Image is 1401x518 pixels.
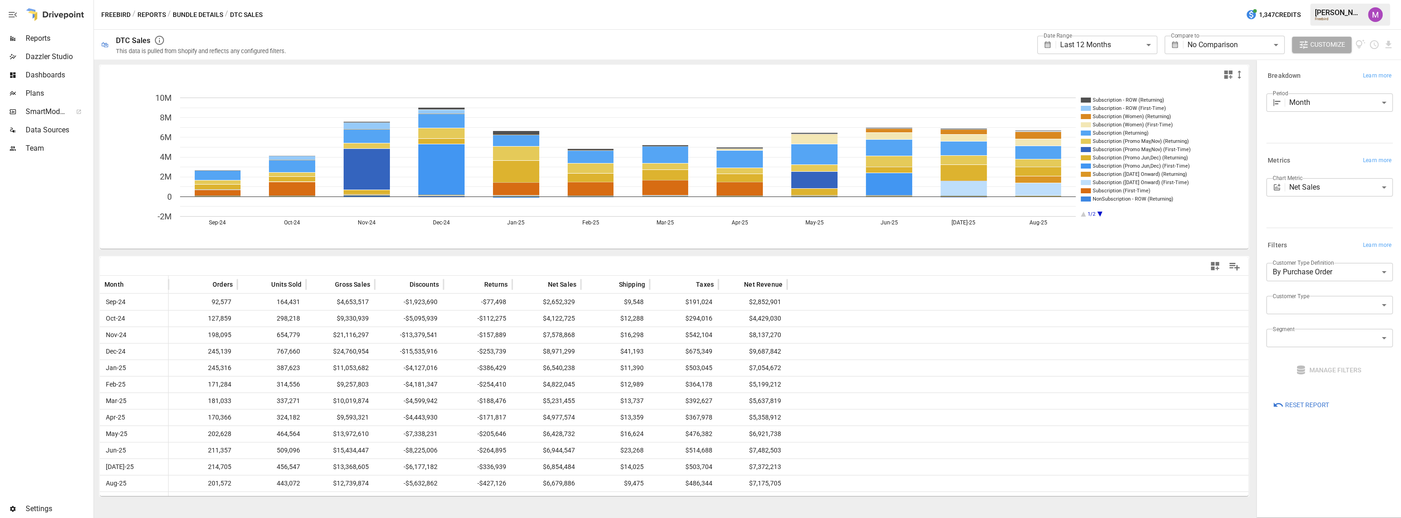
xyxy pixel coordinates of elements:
[1369,39,1379,50] button: Schedule report
[586,311,645,327] span: $12,288
[744,280,783,289] span: Net Revenue
[173,442,233,458] span: 211,357
[1093,114,1171,120] text: Subscription (Women) (Returning)
[173,311,233,327] span: 127,859
[657,219,674,226] text: Mar-25
[696,280,714,289] span: Taxes
[654,426,714,442] span: $476,382
[484,280,508,289] span: Returns
[1285,399,1329,411] span: Reset Report
[605,278,618,291] button: Sort
[654,327,714,343] span: $542,104
[1273,259,1334,267] label: Customer Type Definition
[104,475,164,491] span: Aug-25
[311,294,370,310] span: $4,653,517
[654,344,714,360] span: $675,349
[517,409,576,425] span: $4,977,574
[104,442,164,458] span: Jun-25
[271,280,301,289] span: Units Sold
[723,327,783,343] span: $8,137,270
[26,88,92,99] span: Plans
[1224,256,1245,277] button: Manage Columns
[155,93,172,103] text: 10M
[1093,163,1190,169] text: Subscription (Promo Jun,Dec) (First-Time)
[654,311,714,327] span: $294,016
[116,36,150,45] div: DTC Sales
[311,311,370,327] span: $9,330,939
[723,311,783,327] span: $4,429,030
[1273,89,1288,97] label: Period
[448,311,508,327] span: -$112,275
[379,344,439,360] span: -$15,535,916
[1088,211,1095,217] text: 1/2
[409,280,439,289] span: Discounts
[379,442,439,458] span: -$8,225,006
[1093,180,1189,185] text: Subscription ([DATE] Onward) (First-Time)
[104,376,164,393] span: Feb-25
[1029,219,1047,226] text: Aug-25
[1093,130,1149,136] text: Subscription (Returning)
[1093,122,1173,128] text: Subscription (Women) (First-Time)
[104,311,164,327] span: Oct-24
[395,278,408,291] button: Sort
[225,9,228,21] div: /
[125,278,137,291] button: Sort
[335,280,370,289] span: Gross Sales
[1363,71,1391,81] span: Learn more
[242,360,301,376] span: 387,623
[379,360,439,376] span: -$4,127,016
[173,393,233,409] span: 181,033
[101,9,131,21] button: Freebird
[1093,196,1173,202] text: NonSubscription - ROW (Returning)
[586,376,645,393] span: $12,989
[517,475,576,491] span: $6,679,886
[586,409,645,425] span: $13,359
[723,442,783,458] span: $7,482,503
[311,442,370,458] span: $15,434,447
[26,51,92,62] span: Dazzler Studio
[26,503,92,514] span: Settings
[173,294,233,310] span: 92,577
[1315,17,1363,21] div: Freebird
[654,360,714,376] span: $503,045
[173,426,233,442] span: 202,628
[586,360,645,376] span: $11,390
[517,327,576,343] span: $7,578,868
[654,376,714,393] span: $364,178
[534,278,547,291] button: Sort
[1093,171,1187,177] text: Subscription ([DATE] Onward) (Returning)
[1273,292,1309,300] label: Customer Type
[173,9,223,21] button: Bundle Details
[1273,325,1294,333] label: Segment
[242,344,301,360] span: 767,660
[160,113,172,122] text: 8M
[104,459,164,475] span: [DATE]-25
[132,9,136,21] div: /
[242,475,301,491] span: 443,072
[517,376,576,393] span: $4,822,045
[104,393,164,409] span: Mar-25
[471,278,483,291] button: Sort
[732,219,748,226] text: Apr-25
[586,393,645,409] span: $13,737
[379,393,439,409] span: -$4,599,942
[1363,241,1391,250] span: Learn more
[1289,93,1393,112] div: Month
[654,393,714,409] span: $392,627
[586,459,645,475] span: $14,025
[654,442,714,458] span: $514,688
[311,409,370,425] span: $9,593,321
[1315,8,1363,17] div: [PERSON_NAME]
[137,9,166,21] button: Reports
[26,106,66,117] span: SmartModel
[379,475,439,491] span: -$5,632,862
[619,280,645,289] span: Shipping
[654,475,714,491] span: $486,344
[723,426,783,442] span: $6,921,738
[1266,397,1335,413] button: Reset Report
[100,84,1248,249] svg: A chart.
[805,219,824,226] text: May-25
[242,393,301,409] span: 337,271
[448,409,508,425] span: -$171,817
[1266,263,1393,281] div: By Purchase Order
